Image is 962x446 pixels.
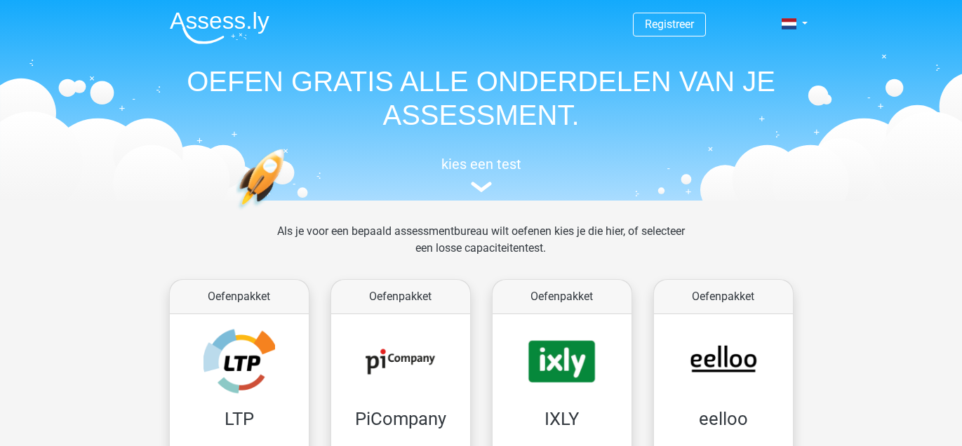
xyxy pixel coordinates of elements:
a: Registreer [645,18,694,31]
h5: kies een test [159,156,804,173]
h1: OEFEN GRATIS ALLE ONDERDELEN VAN JE ASSESSMENT. [159,65,804,132]
img: assessment [471,182,492,192]
div: Als je voor een bepaald assessmentbureau wilt oefenen kies je die hier, of selecteer een losse ca... [266,223,696,273]
a: kies een test [159,156,804,193]
img: oefenen [236,149,339,276]
img: Assessly [170,11,269,44]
